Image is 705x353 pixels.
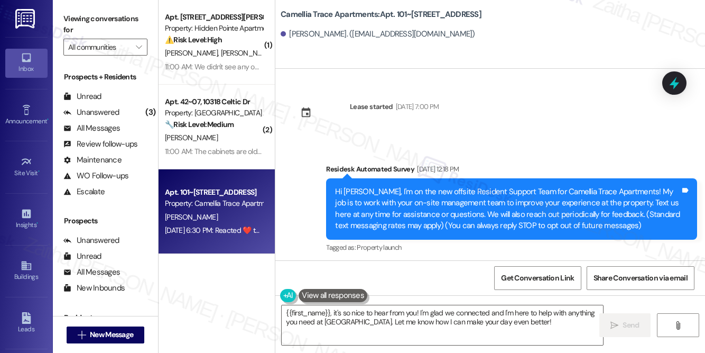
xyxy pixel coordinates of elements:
[165,147,394,156] div: 11:00 AM: The cabinets are old fashioned and the dishwasher barely works
[281,9,481,20] b: Camellia Trace Apartments: Apt. 101~[STREET_ADDRESS]
[63,139,137,150] div: Review follow-ups
[63,123,120,134] div: All Messages
[393,101,439,112] div: [DATE] 7:00 PM
[165,62,283,71] div: 11:00 AM: We didn't see any one [DATE]
[47,116,49,123] span: •
[281,29,475,40] div: [PERSON_NAME]. ([EMAIL_ADDRESS][DOMAIN_NAME])
[143,104,158,121] div: (3)
[165,198,263,209] div: Property: Camellia Trace Apartments
[165,225,419,235] div: [DATE] 6:30 PM: Reacted ❤️ to “[PERSON_NAME] (Camellia Trace Apartments): 😊”
[165,107,263,119] div: Property: [GEOGRAPHIC_DATA] Apartments
[5,49,48,77] a: Inbox
[165,35,222,44] strong: ⚠️ Risk Level: High
[5,205,48,233] a: Insights •
[501,273,574,284] span: Get Conversation Link
[610,321,618,330] i: 
[53,312,158,323] div: Residents
[165,187,263,198] div: Apt. 101~[STREET_ADDRESS]
[67,327,145,343] button: New Message
[63,107,119,118] div: Unanswered
[63,235,119,246] div: Unanswered
[90,329,133,340] span: New Message
[165,48,221,58] span: [PERSON_NAME]
[78,331,86,339] i: 
[53,215,158,227] div: Prospects
[165,96,263,107] div: Apt. 42~07, 10318 Celtic Dr
[326,164,697,178] div: Residesk Automated Survey
[350,101,393,112] div: Lease started
[36,220,38,227] span: •
[63,155,122,166] div: Maintenance
[221,48,274,58] span: [PERSON_NAME]
[68,39,131,56] input: All communities
[414,164,459,175] div: [DATE] 12:18 PM
[165,212,218,222] span: [PERSON_NAME]
[63,170,128,182] div: WO Follow-ups
[165,120,234,129] strong: 🔧 Risk Level: Medium
[63,251,101,262] div: Unread
[335,186,680,232] div: Hi [PERSON_NAME], I'm on the new offsite Resident Support Team for Camellia Trace Apartments! My ...
[5,309,48,338] a: Leads
[5,153,48,182] a: Site Visit •
[63,267,120,278] div: All Messages
[494,266,581,290] button: Get Conversation Link
[587,266,694,290] button: Share Conversation via email
[674,321,682,330] i: 
[282,305,603,345] textarea: {{first_name}}, it's so nice to hear from you! I'm glad we connected and I'm here to help with an...
[165,12,263,23] div: Apt. [STREET_ADDRESS][PERSON_NAME]
[136,43,142,51] i: 
[5,257,48,285] a: Buildings
[599,313,651,337] button: Send
[165,23,263,34] div: Property: Hidden Pointe Apartments
[15,9,37,29] img: ResiDesk Logo
[623,320,639,331] span: Send
[63,283,125,294] div: New Inbounds
[53,71,158,83] div: Prospects + Residents
[326,240,697,255] div: Tagged as:
[165,133,218,142] span: [PERSON_NAME]
[63,11,147,39] label: Viewing conversations for
[63,186,105,197] div: Escalate
[357,243,401,252] span: Property launch
[63,91,101,102] div: Unread
[38,168,40,175] span: •
[593,273,688,284] span: Share Conversation via email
